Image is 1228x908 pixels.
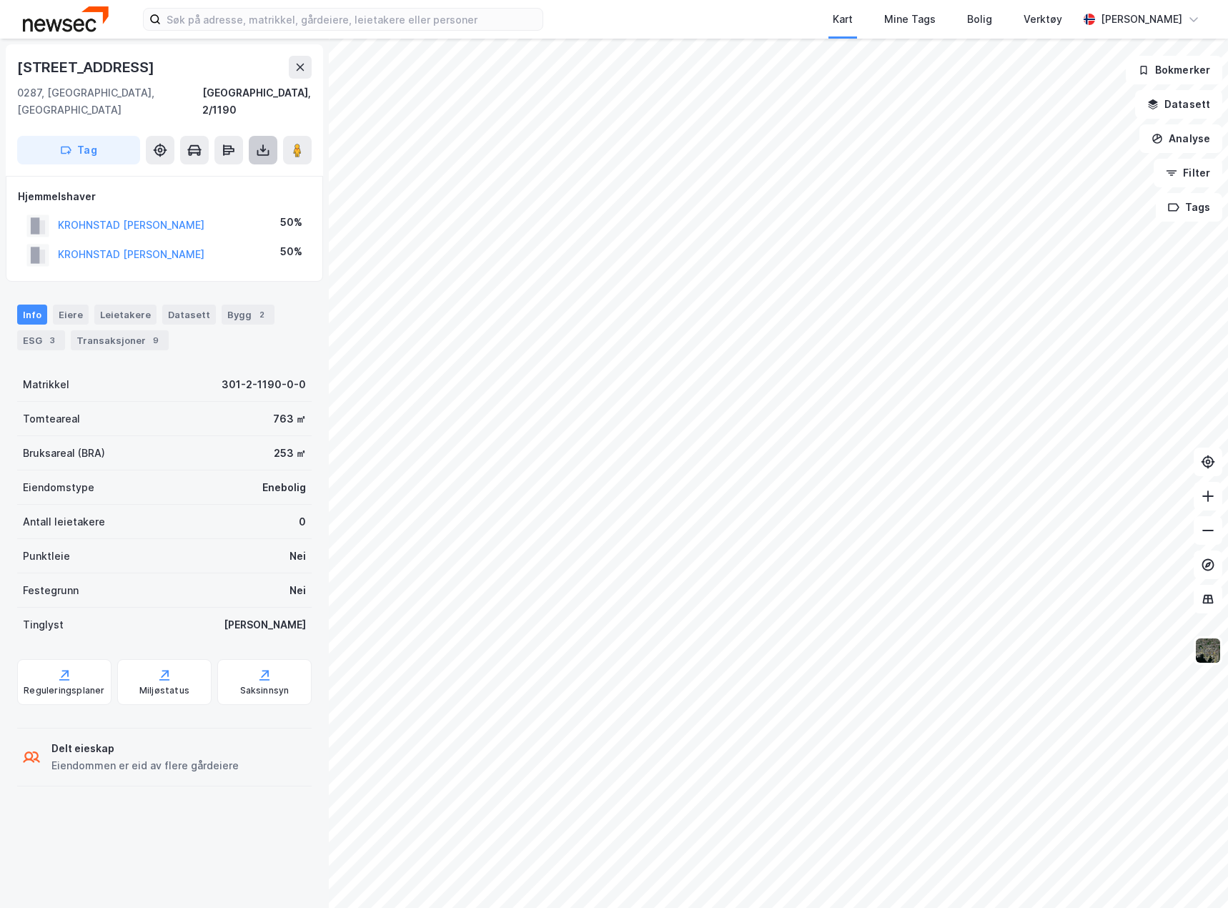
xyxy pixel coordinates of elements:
[23,548,70,565] div: Punktleie
[18,188,311,205] div: Hjemmelshaver
[24,685,104,696] div: Reguleringsplaner
[17,330,65,350] div: ESG
[71,330,169,350] div: Transaksjoner
[23,513,105,531] div: Antall leietakere
[289,548,306,565] div: Nei
[967,11,992,28] div: Bolig
[17,84,202,119] div: 0287, [GEOGRAPHIC_DATA], [GEOGRAPHIC_DATA]
[1135,90,1222,119] button: Datasett
[161,9,543,30] input: Søk på adresse, matrikkel, gårdeiere, leietakere eller personer
[1126,56,1222,84] button: Bokmerker
[289,582,306,599] div: Nei
[23,479,94,496] div: Eiendomstype
[280,214,302,231] div: 50%
[17,136,140,164] button: Tag
[833,11,853,28] div: Kart
[23,376,69,393] div: Matrikkel
[1157,839,1228,908] iframe: Chat Widget
[149,333,163,347] div: 9
[222,376,306,393] div: 301-2-1190-0-0
[1157,839,1228,908] div: Kontrollprogram for chat
[273,410,306,428] div: 763 ㎡
[1156,193,1222,222] button: Tags
[262,479,306,496] div: Enebolig
[254,307,269,322] div: 2
[51,740,239,757] div: Delt eieskap
[94,305,157,325] div: Leietakere
[240,685,289,696] div: Saksinnsyn
[224,616,306,633] div: [PERSON_NAME]
[202,84,312,119] div: [GEOGRAPHIC_DATA], 2/1190
[23,445,105,462] div: Bruksareal (BRA)
[162,305,216,325] div: Datasett
[51,757,239,774] div: Eiendommen er eid av flere gårdeiere
[45,333,59,347] div: 3
[274,445,306,462] div: 253 ㎡
[1101,11,1182,28] div: [PERSON_NAME]
[23,6,109,31] img: newsec-logo.f6e21ccffca1b3a03d2d.png
[17,305,47,325] div: Info
[222,305,274,325] div: Bygg
[1154,159,1222,187] button: Filter
[280,243,302,260] div: 50%
[23,410,80,428] div: Tomteareal
[299,513,306,531] div: 0
[17,56,157,79] div: [STREET_ADDRESS]
[1194,637,1222,664] img: 9k=
[53,305,89,325] div: Eiere
[1024,11,1062,28] div: Verktøy
[884,11,936,28] div: Mine Tags
[1139,124,1222,153] button: Analyse
[23,582,79,599] div: Festegrunn
[23,616,64,633] div: Tinglyst
[139,685,189,696] div: Miljøstatus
